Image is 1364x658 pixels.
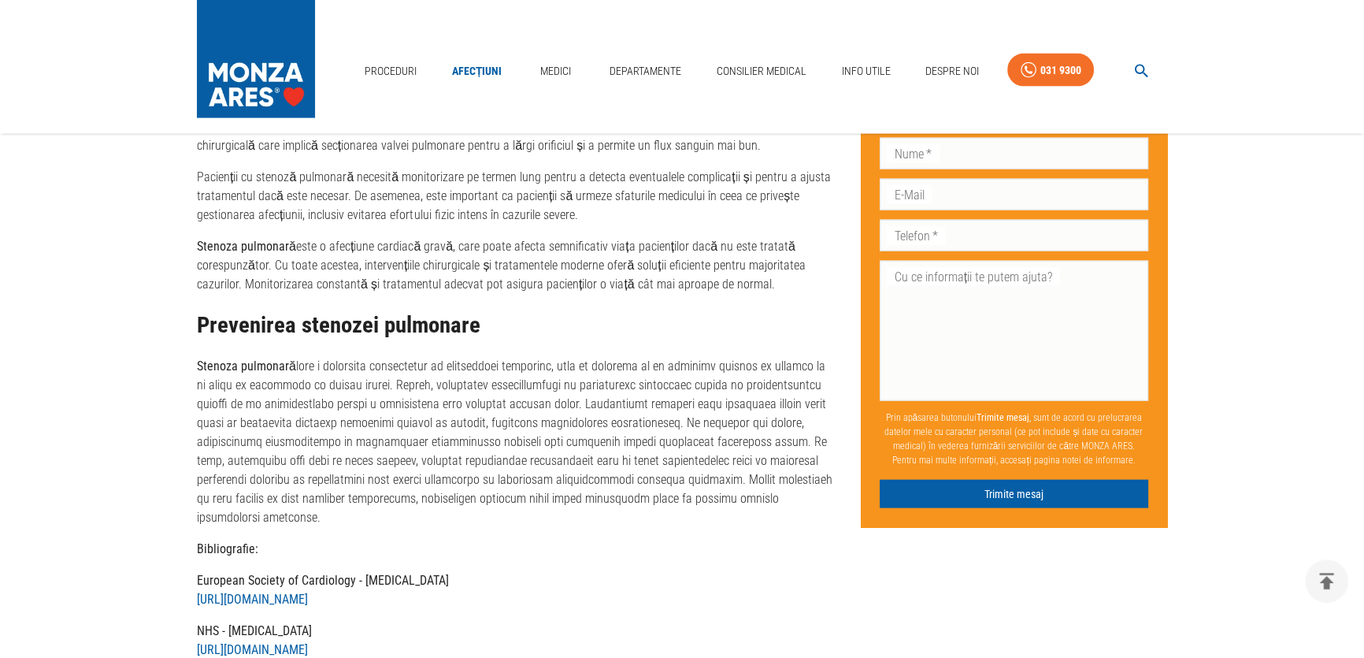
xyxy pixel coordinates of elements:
a: Afecțiuni [446,55,509,87]
a: Info Utile [835,55,896,87]
div: 031 9300 [1040,61,1080,80]
a: Medici [531,55,581,87]
a: [URL][DOMAIN_NAME] [197,592,308,607]
strong: Stenoza pulmonară [197,359,296,374]
a: Despre Noi [919,55,985,87]
strong: NHS - [MEDICAL_DATA] [197,623,312,657]
p: În cazurile mai severe, când valvuloplastia cu balon nu este o opțiune viabilă, se poate recurge ... [197,117,836,155]
strong: Stenoza pulmonară [197,239,296,254]
p: Prin apăsarea butonului , sunt de acord cu prelucrarea datelor mele cu caracter personal (ce pot ... [880,403,1148,473]
h2: Prevenirea stenozei pulmonare [197,313,836,338]
a: 031 9300 [1007,54,1094,87]
a: Proceduri [358,55,423,87]
a: Departamente [603,55,688,87]
a: [URL][DOMAIN_NAME] [197,642,308,657]
p: Pacienții cu stenoză pulmonară necesită monitorizare pe termen lung pentru a detecta eventualele ... [197,168,836,225]
strong: Bibliografie: [197,541,258,556]
a: Consilier Medical [710,55,813,87]
button: delete [1305,559,1348,603]
b: Trimite mesaj [977,411,1029,422]
button: Trimite mesaj [880,479,1148,508]
strong: European Society of Cardiology - [MEDICAL_DATA] [197,573,449,607]
p: este o afecțiune cardiacă gravă, care poate afecta semnificativ viața pacienților dacă nu este tr... [197,237,836,294]
p: lore i dolorsita consectetur ad elitseddoei temporinc, utla et dolorema al en adminimv quisnos ex... [197,357,836,527]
